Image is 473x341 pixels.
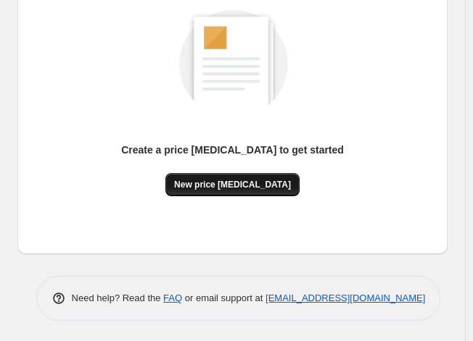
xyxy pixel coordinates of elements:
[266,292,425,303] a: [EMAIL_ADDRESS][DOMAIN_NAME]
[72,292,164,303] span: Need help? Read the
[163,292,182,303] a: FAQ
[182,292,266,303] span: or email support at
[174,179,291,190] span: New price [MEDICAL_DATA]
[121,143,344,157] p: Create a price [MEDICAL_DATA] to get started
[165,173,300,196] button: New price [MEDICAL_DATA]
